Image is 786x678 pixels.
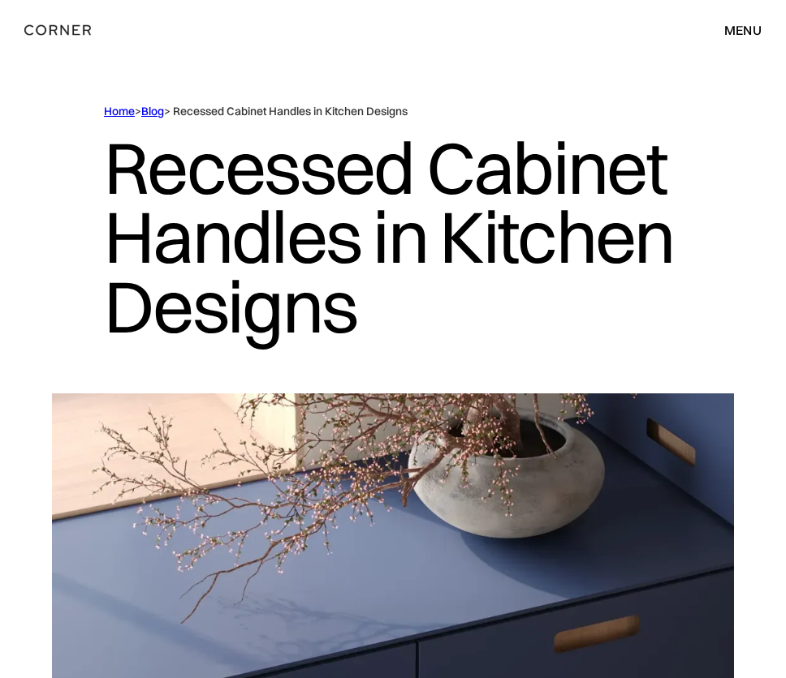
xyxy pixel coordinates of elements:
[141,104,164,118] a: Blog
[104,104,682,119] div: > > Recessed Cabinet Handles in Kitchen Designs
[104,119,682,354] h1: Recessed Cabinet Handles in Kitchen Designs
[724,24,762,36] div: menu
[24,19,126,41] a: home
[708,16,762,44] div: menu
[104,104,135,118] a: Home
